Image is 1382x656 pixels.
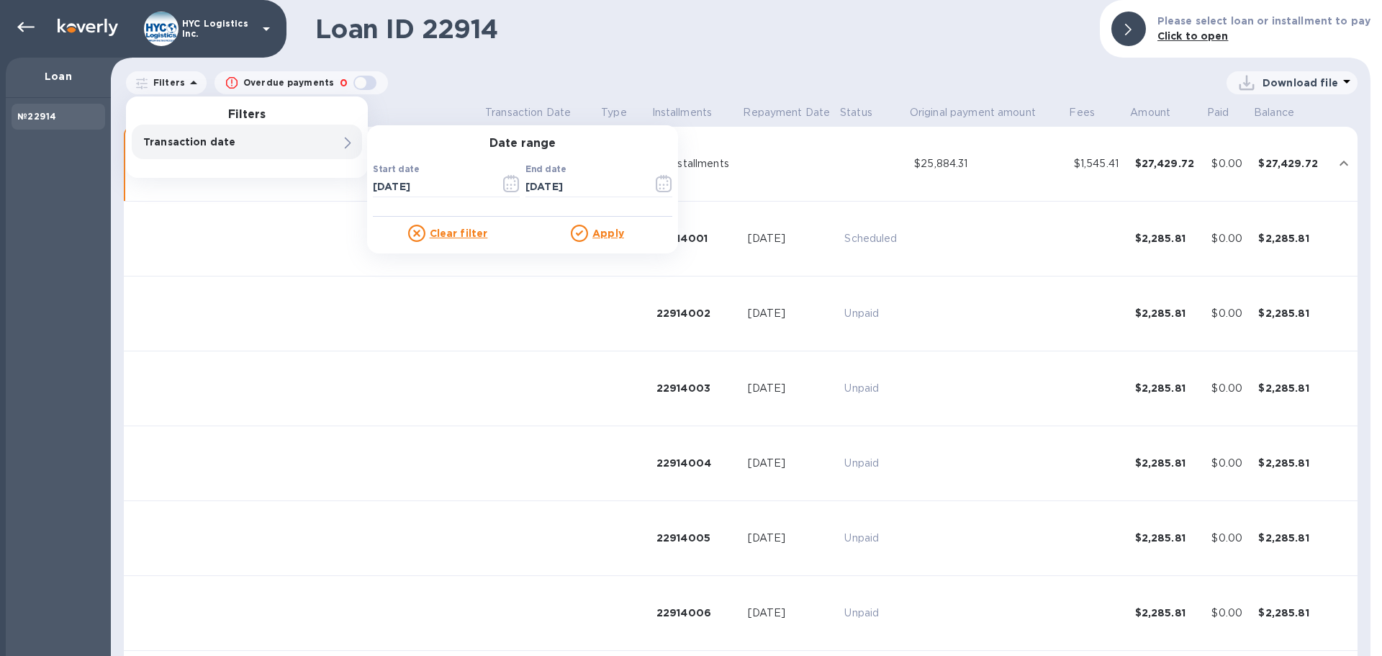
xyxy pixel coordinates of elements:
p: Paid [1207,105,1229,120]
label: End date [525,166,566,174]
div: 22914004 [656,456,736,470]
div: $2,285.81 [1258,531,1324,545]
div: [DATE] [748,606,834,621]
span: Balance [1254,105,1313,120]
u: Apply [592,228,624,239]
p: Amount [1130,105,1170,120]
p: Fees [1069,105,1095,120]
span: Installments [652,105,731,120]
b: Click to open [1157,30,1229,42]
div: $2,285.81 [1135,306,1201,320]
div: $0.00 [1211,531,1247,546]
button: Overdue payments0 [214,71,388,94]
span: Fees [1069,105,1114,120]
div: $1,545.41 [1074,156,1124,171]
p: HYC Logistics Inc. [182,19,254,39]
h3: Filters [126,108,368,122]
p: Scheduled [844,231,903,246]
span: Amount [1130,105,1189,120]
div: $0.00 [1211,231,1247,246]
p: Transaction Date [485,105,571,120]
span: Paid [1207,105,1248,120]
p: Repayment Date [743,105,830,120]
div: $0.00 [1211,381,1247,396]
h1: Loan ID 22914 [315,14,1088,44]
div: $2,285.81 [1135,531,1201,545]
div: [DATE] [748,306,834,321]
p: 0 [340,76,348,91]
div: 22914006 [656,606,736,620]
div: 22914001 [656,231,736,246]
img: Logo [58,19,118,36]
b: Please select loan or installment to pay [1157,15,1370,27]
p: Unpaid [844,381,903,396]
div: [DATE] [748,231,834,246]
p: Overdue payments [243,76,334,89]
p: Unpaid [844,531,903,546]
p: Loan [17,69,99,84]
div: [DATE] [748,456,834,471]
div: $25,884.31 [914,156,1062,171]
div: $2,285.81 [1258,231,1324,246]
p: Original payment amount [910,105,1036,120]
p: Installments [652,105,713,120]
div: [DATE] [748,381,834,396]
div: $2,285.81 [1135,231,1201,246]
span: Original payment amount [910,105,1054,120]
b: №22914 [17,111,56,122]
div: $0.00 [1211,156,1247,171]
h3: Date range [367,137,678,150]
p: Download file [1263,76,1338,90]
p: Unpaid [844,606,903,621]
div: [DATE] [748,531,834,546]
div: $2,285.81 [1135,456,1201,470]
div: $0.00 [1211,306,1247,321]
div: $2,285.81 [1135,381,1201,395]
div: 12 installments [656,156,736,171]
div: $2,285.81 [1135,606,1201,620]
div: 22914005 [656,531,736,545]
div: $27,429.72 [1258,156,1324,171]
button: expand row [1333,153,1355,174]
div: $2,285.81 [1258,381,1324,395]
div: $27,429.72 [1135,156,1201,171]
u: Clear filter [430,228,488,239]
span: Type [601,105,646,120]
div: 22914003 [656,381,736,395]
p: Unpaid [844,306,903,321]
label: Start date [373,166,419,174]
p: Unpaid [844,456,903,471]
div: $0.00 [1211,456,1247,471]
span: Transaction Date [485,105,590,120]
div: 22914002 [656,306,736,320]
p: Transaction date [143,135,302,149]
p: Balance [1254,105,1294,120]
div: $2,285.81 [1258,606,1324,620]
div: $0.00 [1211,606,1247,621]
p: Filters [148,76,185,89]
div: $2,285.81 [1258,456,1324,470]
p: Status [840,105,872,120]
div: $2,285.81 [1258,306,1324,320]
p: Type [601,105,627,120]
